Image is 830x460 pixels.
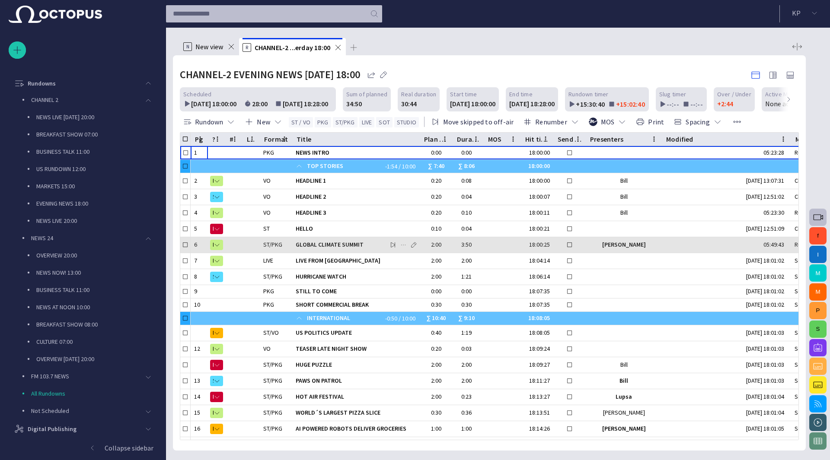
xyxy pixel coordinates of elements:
[450,98,495,109] div: [DATE] 18:00:00
[524,301,550,309] div: 18:07:35
[210,325,223,341] button: M
[589,193,658,201] div: Bill
[746,257,788,265] div: 9/29 18:01:02
[423,193,449,201] div: 0:20
[524,409,550,417] div: 18:13:51
[520,114,582,130] button: Renumber
[289,117,313,127] button: ST / VO
[296,357,416,373] div: HUGE PUZZLE
[213,377,214,385] span: S
[470,133,482,145] button: Duration column menu
[746,177,788,185] div: 10/6 13:07:31
[602,425,646,433] div: Jennifer
[263,193,271,201] div: VO
[194,287,204,295] div: 9
[246,133,258,145] button: Lck column menu
[488,135,502,143] div: MOS
[777,133,789,145] button: Modified column menu
[194,345,204,353] div: 12
[333,117,358,127] button: ST/PKG
[210,389,223,405] button: N
[746,393,788,401] div: 9/29 18:01:04
[213,225,214,233] span: N
[242,114,285,130] button: New
[263,425,282,433] div: ST/PKG
[194,209,204,217] div: 4
[278,133,290,145] button: Format column menu
[19,265,157,282] div: NEWS NOW! 13:00
[36,337,157,346] p: CULTURE 07:00
[296,389,416,405] div: HOT AIR FESTIVAL
[461,393,475,401] div: 0:23
[558,135,582,143] div: Send to LiveU
[763,209,788,217] div: 05:23:30
[809,283,827,301] button: M
[524,241,550,249] div: 18:00:25
[9,23,157,387] ul: main menu
[524,257,550,265] div: 18:04:14
[296,149,416,157] span: NEWS INTRO
[296,393,416,401] span: HOT AIR FESTIVAL
[509,98,555,109] div: [DATE] 18:28:00
[524,209,550,217] div: 18:00:11
[195,42,223,51] span: New view
[296,341,416,357] div: TEASER LATE NIGHT SHOW
[213,273,214,281] span: S
[659,90,686,98] span: Slug timer
[213,409,214,417] span: R
[19,213,157,230] div: NEWS LIVE 20:00
[31,234,140,242] p: NEWS 24
[633,114,667,130] button: Print
[263,329,279,337] div: ST/VO
[619,377,628,385] div: Bill
[210,221,223,237] button: N
[746,361,788,369] div: 9/29 18:01:03
[296,160,381,173] div: TOP STORIES
[763,149,788,157] div: 05:23:28
[461,377,475,385] div: 2:00
[384,314,416,323] span: -0:50 / 10:00
[263,377,282,385] div: ST/PKG
[461,149,475,157] div: 0:00
[296,177,416,185] span: HEADLINE 1
[213,257,214,265] span: R
[296,377,416,385] span: PAWS ON PATROL
[263,225,270,233] div: ST
[297,135,311,143] div: Title
[590,135,623,143] div: Presenters
[213,193,214,201] span: S
[461,193,475,201] div: 0:04
[263,177,271,185] div: VO
[717,90,751,98] span: Over / Under
[194,409,204,417] div: 15
[439,133,451,145] button: Plan dur column menu
[296,298,416,311] div: SHORT COMMERCIAL BREAK
[296,405,416,421] div: WORLD´S LARGEST PIZZA SLICE
[458,312,478,325] div: ∑ 9:10
[423,209,449,217] div: 0:20
[461,273,475,281] div: 1:21
[809,264,827,282] button: M
[36,130,157,139] p: BREAKFAST SHOW 07:00
[296,146,416,159] div: NEWS INTRO
[14,386,157,403] div: All Rundowns
[524,361,550,369] div: 18:09:27
[210,205,223,221] button: R
[229,133,241,145] button: # column menu
[461,209,475,217] div: 0:10
[194,425,204,433] div: 16
[296,253,416,269] div: LIVE FROM TOKYO
[424,135,449,143] div: Plan dur
[255,43,331,52] span: CHANNEL-2 ...erday 18:00
[194,193,204,201] div: 3
[746,377,788,385] div: 9/29 18:01:03
[180,114,238,130] button: Rundown
[263,409,282,417] div: ST/PKG
[19,144,157,161] div: BUSINESS TALK 11:00
[525,135,549,143] div: Hit time
[809,302,827,319] button: P
[9,439,157,457] button: Collapse sidebar
[746,425,788,433] div: 9/29 18:01:05
[524,287,550,295] div: 18:07:35
[307,160,381,173] span: TOP STORIES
